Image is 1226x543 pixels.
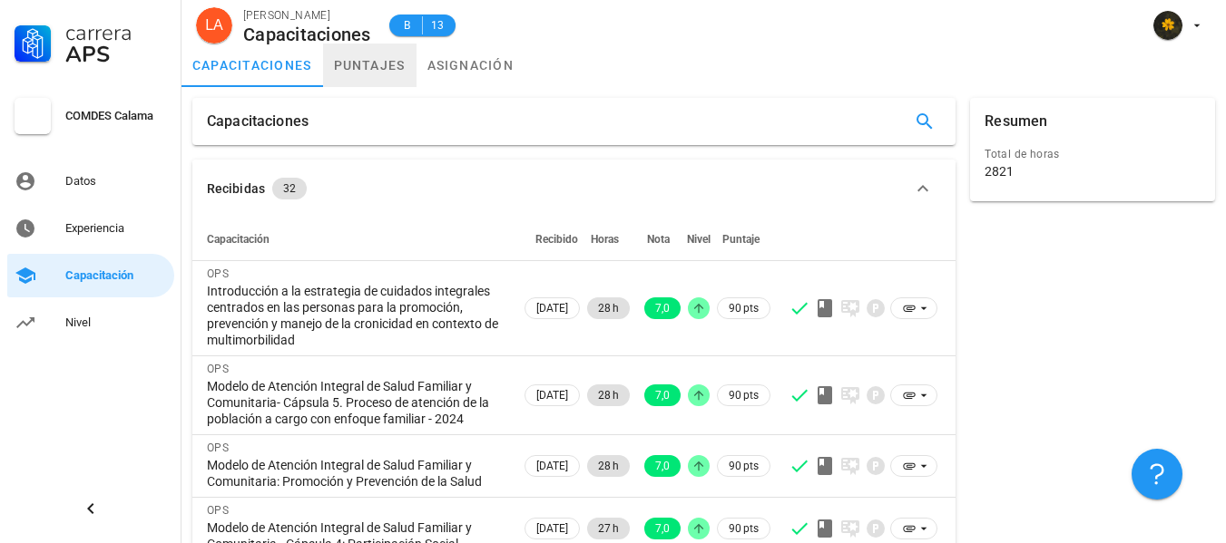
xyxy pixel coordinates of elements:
[207,179,265,199] div: Recibidas
[400,16,415,34] span: B
[729,299,759,317] span: 90 pts
[7,254,174,297] a: Capacitación
[7,160,174,203] a: Datos
[713,218,774,261] th: Puntaje
[430,16,445,34] span: 13
[207,441,229,454] span: OPS
[598,455,619,477] span: 28 h
[196,7,232,44] div: avatar
[7,301,174,344] a: Nivel
[536,385,568,405] span: [DATE]
[985,145,1201,163] div: Total de horas
[323,44,417,87] a: puntajes
[192,218,521,261] th: Capacitación
[684,218,713,261] th: Nivel
[536,456,568,476] span: [DATE]
[536,298,568,318] span: [DATE]
[655,455,670,477] span: 7,0
[1153,11,1182,40] div: avatar
[243,24,371,44] div: Capacitaciones
[722,233,760,246] span: Puntaje
[207,457,506,490] div: Modelo de Atención Integral de Salud Familiar y Comunitaria: Promoción y Prevención de la Salud
[192,160,956,218] button: Recibidas 32
[729,386,759,404] span: 90 pts
[584,218,633,261] th: Horas
[521,218,584,261] th: Recibido
[65,315,167,330] div: Nivel
[655,518,670,539] span: 7,0
[729,519,759,538] span: 90 pts
[417,44,525,87] a: asignación
[65,109,167,123] div: COMDES Calama
[985,98,1047,145] div: Resumen
[243,6,371,24] div: [PERSON_NAME]
[207,233,270,246] span: Capacitación
[207,98,309,145] div: Capacitaciones
[535,233,578,246] span: Recibido
[207,504,229,517] span: OPS
[985,163,1014,179] div: 2821
[647,233,670,246] span: Nota
[598,297,619,319] span: 28 h
[207,378,506,427] div: Modelo de Atención Integral de Salud Familiar y Comunitaria- Cápsula 5. Proceso de atención de la...
[729,457,759,475] span: 90 pts
[65,221,167,236] div: Experiencia
[65,174,167,189] div: Datos
[207,267,229,280] span: OPS
[598,384,619,406] span: 28 h
[65,268,167,283] div: Capacitación
[181,44,323,87] a: capacitaciones
[536,519,568,538] span: [DATE]
[7,207,174,250] a: Experiencia
[655,384,670,406] span: 7,0
[207,363,229,375] span: OPS
[205,7,223,44] span: LA
[207,283,506,348] div: Introducción a la estrategia de cuidados integrales centrados en las personas para la promoción, ...
[591,233,619,246] span: Horas
[283,178,296,199] span: 32
[633,218,684,261] th: Nota
[687,233,711,246] span: Nivel
[65,22,167,44] div: Carrera
[65,44,167,65] div: APS
[655,297,670,319] span: 7,0
[598,518,619,539] span: 27 h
